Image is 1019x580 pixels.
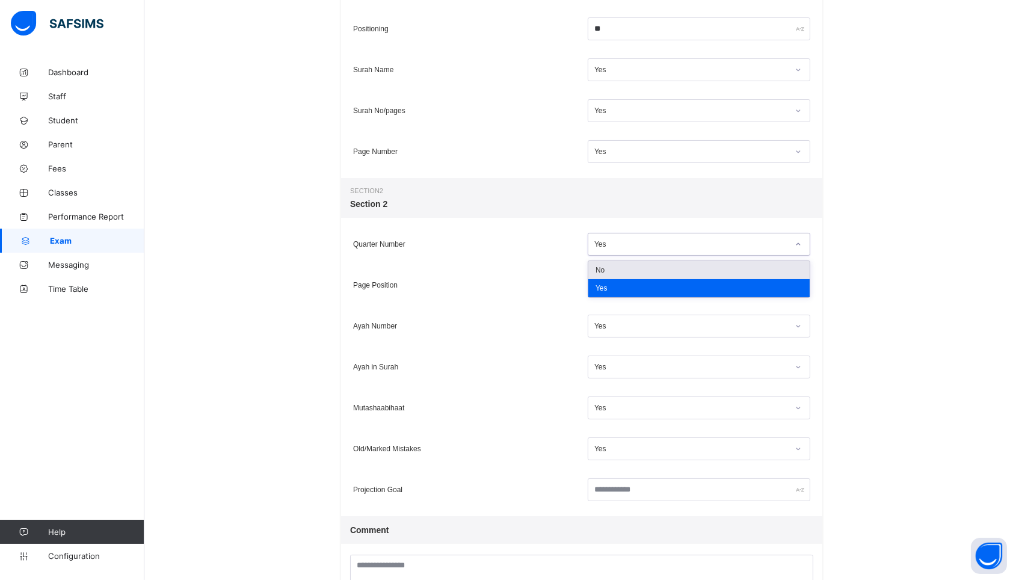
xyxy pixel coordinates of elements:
div: Yes [594,66,788,74]
div: Yes [594,240,788,248]
span: Surah No/pages [353,106,405,115]
span: Configuration [48,551,144,561]
span: Comment [350,525,813,535]
span: Quarter Number [353,240,405,248]
span: Page Position [353,281,398,289]
span: Positioning [353,25,389,33]
span: Surah Name [353,66,393,74]
span: Section 2 [350,187,813,194]
div: Yes [594,363,788,371]
span: Parent [48,140,144,149]
span: Exam [50,236,144,245]
div: Yes [594,147,788,156]
span: Classes [48,188,144,197]
span: Old/Marked Mistakes [353,445,421,453]
span: Page Number [353,147,398,156]
span: Time Table [48,284,144,294]
div: Yes [594,445,788,453]
span: Messaging [48,260,144,270]
span: Student [48,116,144,125]
div: Yes [594,404,788,412]
span: Ayah in Surah [353,363,398,371]
img: safsims [11,11,103,36]
span: Dashboard [48,67,144,77]
div: Yes [594,106,788,115]
div: No [588,261,810,279]
span: Help [48,527,144,537]
button: Open asap [971,538,1007,574]
span: Projection Goal [353,486,402,494]
div: Yes [594,322,788,330]
div: Yes [588,279,810,297]
span: Fees [48,164,144,173]
span: Section 2 [350,199,813,209]
span: Mutashaabihaat [353,404,404,412]
span: Ayah Number [353,322,397,330]
span: Staff [48,91,144,101]
span: Performance Report [48,212,144,221]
